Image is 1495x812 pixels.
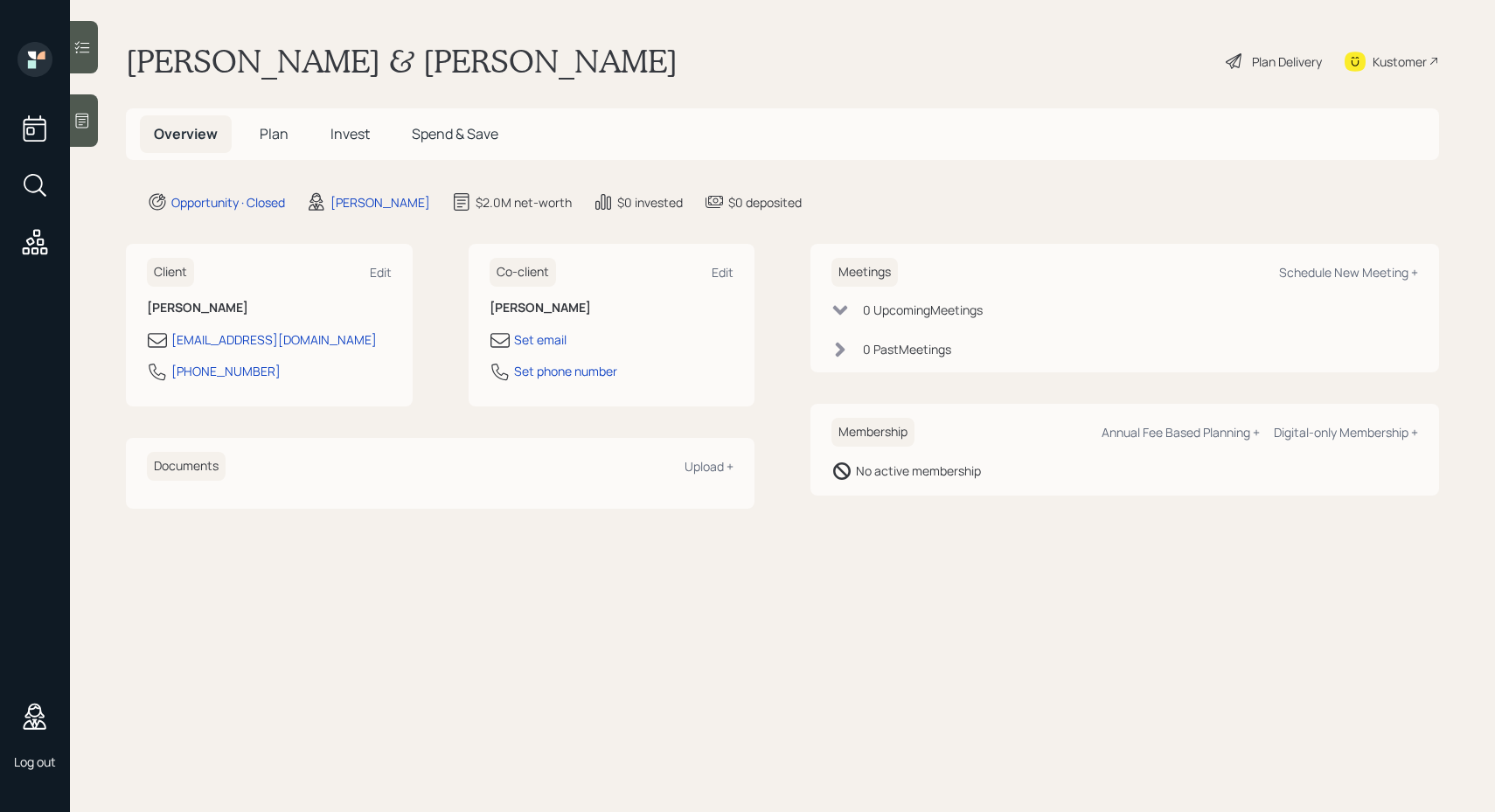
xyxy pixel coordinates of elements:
div: 0 Past Meeting s [863,340,951,358]
div: [PERSON_NAME] [330,193,430,212]
div: Digital-only Membership + [1274,424,1418,441]
div: Schedule New Meeting + [1279,264,1418,281]
h6: Membership [831,418,914,447]
div: [EMAIL_ADDRESS][DOMAIN_NAME] [171,330,377,349]
div: $0 invested [617,193,683,212]
h6: Documents [147,452,226,481]
span: Invest [330,124,370,143]
div: Set phone number [514,362,617,380]
div: No active membership [856,462,981,480]
div: Annual Fee Based Planning + [1102,424,1260,441]
div: Plan Delivery [1252,52,1322,71]
div: $0 deposited [728,193,802,212]
h6: Client [147,258,194,287]
h6: Co-client [490,258,556,287]
span: Overview [154,124,218,143]
div: Log out [14,753,56,770]
div: Upload + [685,458,734,475]
h1: [PERSON_NAME] & [PERSON_NAME] [126,42,678,80]
div: [PHONE_NUMBER] [171,362,281,380]
h6: [PERSON_NAME] [490,301,734,316]
span: Plan [260,124,289,143]
h6: [PERSON_NAME] [147,301,392,316]
div: Set email [514,330,567,349]
div: Edit [712,264,734,281]
div: Opportunity · Closed [171,193,285,212]
div: Kustomer [1373,52,1427,71]
div: $2.0M net-worth [476,193,572,212]
div: Edit [370,264,392,281]
h6: Meetings [831,258,898,287]
span: Spend & Save [412,124,498,143]
div: 0 Upcoming Meeting s [863,301,983,319]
